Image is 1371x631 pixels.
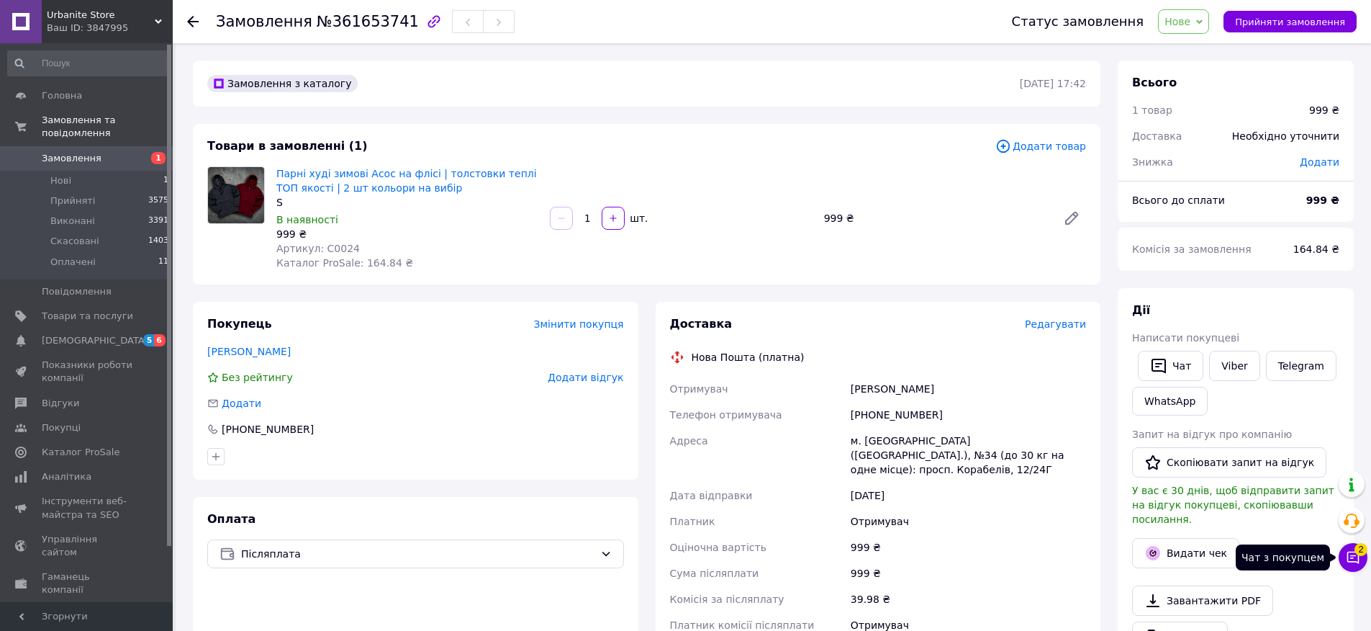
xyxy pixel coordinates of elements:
span: Адреса [670,435,708,447]
button: Скопіювати запит на відгук [1132,447,1326,478]
div: шт. [626,211,649,225]
a: [PERSON_NAME] [207,346,291,357]
span: Знижка [1132,156,1173,168]
span: Дата відправки [670,490,753,501]
img: Парні худі зимові Асос на флісі | толстовки теплі ТОП якості | 2 шт кольори на вибір [208,167,264,223]
span: У вас є 30 днів, щоб відправити запит на відгук покупцеві, скопіювавши посилання. [1132,485,1334,525]
span: Отримувач [670,383,728,395]
span: [DEMOGRAPHIC_DATA] [42,334,148,347]
span: Додати [222,398,261,409]
div: [PHONE_NUMBER] [220,422,315,437]
span: Всього до сплати [1132,194,1225,206]
span: Післяплата [241,546,594,562]
b: 999 ₴ [1306,194,1339,206]
span: Написати покупцеві [1132,332,1239,344]
span: Комісія за замовлення [1132,243,1252,255]
span: 1 товар [1132,104,1172,116]
a: WhatsApp [1132,387,1208,416]
div: 999 ₴ [1309,103,1339,117]
span: Сума післяплати [670,568,759,579]
div: Ваш ID: 3847995 [47,22,173,35]
span: Відгуки [42,397,79,410]
span: Показники роботи компанії [42,359,133,385]
span: Оціночна вартість [670,542,766,553]
span: 164.84 ₴ [1293,243,1339,255]
a: Telegram [1266,351,1336,381]
div: м. [GEOGRAPHIC_DATA] ([GEOGRAPHIC_DATA].), №34 (до 30 кг на одне місце): просп. Корабелів, 12/24Г [848,428,1089,483]
span: 1 [151,152,166,164]
span: №361653741 [317,13,419,30]
span: Головна [42,89,82,102]
span: 11 [158,256,168,269]
span: Комісія за післяплату [670,594,784,605]
div: Чат з покупцем [1236,545,1330,570]
span: Додати відгук [548,372,623,383]
span: 1 [163,174,168,187]
div: Отримувач [848,509,1089,534]
div: [PERSON_NAME] [848,376,1089,402]
span: 1403 [148,235,168,248]
span: Замовлення [42,152,101,165]
div: Замовлення з каталогу [207,75,358,92]
div: [DATE] [848,483,1089,509]
span: Замовлення та повідомлення [42,114,173,140]
a: Редагувати [1057,204,1086,233]
button: Прийняти замовлення [1223,11,1357,32]
span: Оплата [207,512,255,526]
span: 2 [1354,543,1367,556]
button: Видати чек [1132,538,1239,568]
span: Гаманець компанії [42,570,133,596]
span: 3391 [148,215,168,228]
span: Платник комісії післяплати [670,619,815,631]
input: Пошук [7,50,170,76]
span: Аналітика [42,470,91,483]
button: Чат [1138,351,1203,381]
span: Скасовані [50,235,99,248]
span: Виконані [50,215,95,228]
span: Прийняти замовлення [1235,17,1345,27]
div: Повернутися назад [187,14,199,29]
span: 6 [154,334,166,346]
span: 3575 [148,194,168,207]
span: Дії [1132,303,1150,317]
span: Покупці [42,421,81,434]
span: Товари в замовленні (1) [207,139,368,153]
span: Платник [670,516,715,527]
a: Парні худі зимові Асос на флісі | толстовки теплі ТОП якості | 2 шт кольори на вибір [276,168,537,194]
span: Оплачені [50,256,96,269]
div: 39.98 ₴ [848,586,1089,612]
span: Доставка [1132,130,1182,142]
span: Каталог ProSale: 164.84 ₴ [276,257,413,269]
span: В наявності [276,214,338,225]
div: 999 ₴ [818,208,1051,228]
span: Запит на відгук про компанію [1132,429,1292,440]
span: Нові [50,174,71,187]
span: Змінити покупця [534,318,624,330]
span: Покупець [207,317,272,331]
span: Каталог ProSale [42,446,119,459]
div: Нова Пошта (платна) [688,350,808,364]
span: Urbanite Store [47,9,155,22]
button: Чат з покупцем2 [1339,543,1367,572]
span: Повідомлення [42,285,112,298]
span: 5 [143,334,155,346]
span: Інструменти веб-майстра та SEO [42,495,133,521]
span: Додати товар [995,138,1086,154]
span: Доставка [670,317,733,331]
span: Замовлення [216,13,312,30]
a: Завантажити PDF [1132,586,1273,616]
time: [DATE] 17:42 [1020,78,1086,89]
div: 999 ₴ [848,560,1089,586]
span: Всього [1132,76,1177,89]
span: Телефон отримувача [670,409,782,421]
div: Необхідно уточнити [1223,120,1348,152]
span: Додати [1300,156,1339,168]
span: Товари та послуги [42,310,133,323]
div: Статус замовлення [1012,14,1144,29]
span: Без рейтингу [222,372,293,383]
div: [PHONE_NUMBER] [848,402,1089,428]
span: Управління сайтом [42,533,133,559]
span: Нове [1164,16,1190,27]
div: 999 ₴ [848,534,1089,560]
div: 999 ₴ [276,227,538,241]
